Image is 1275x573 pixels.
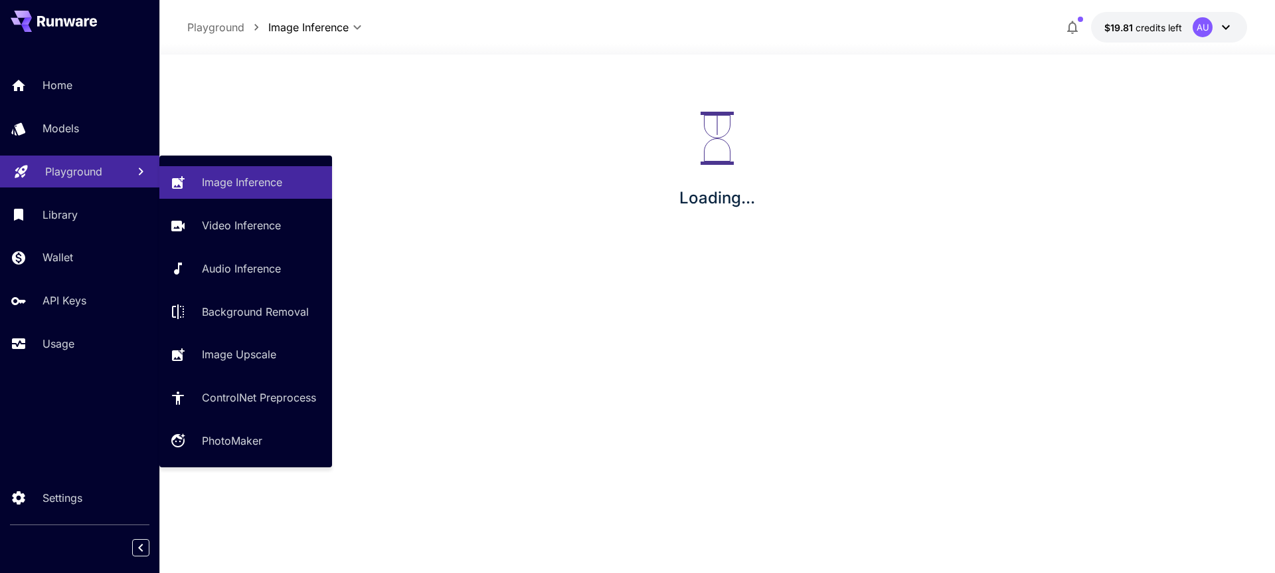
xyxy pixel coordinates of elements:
[159,166,332,199] a: Image Inference
[42,249,73,265] p: Wallet
[42,490,82,506] p: Settings
[159,425,332,457] a: PhotoMaker
[202,261,281,277] p: Audio Inference
[42,207,78,223] p: Library
[45,164,102,179] p: Playground
[202,433,262,449] p: PhotoMaker
[1104,22,1136,33] span: $19.81
[202,174,282,190] p: Image Inference
[42,77,72,93] p: Home
[42,336,74,352] p: Usage
[142,536,159,560] div: Collapse sidebar
[1193,17,1213,37] div: AU
[159,338,332,371] a: Image Upscale
[202,390,316,405] p: ControlNet Preprocess
[202,217,281,233] p: Video Inference
[1104,21,1182,35] div: $19.80652
[132,539,149,556] button: Collapse sidebar
[42,120,79,136] p: Models
[42,292,86,308] p: API Keys
[187,19,244,35] p: Playground
[159,209,332,242] a: Video Inference
[159,382,332,414] a: ControlNet Preprocess
[679,186,755,210] p: Loading...
[202,304,309,320] p: Background Removal
[1136,22,1182,33] span: credits left
[187,19,268,35] nav: breadcrumb
[202,346,276,362] p: Image Upscale
[1091,12,1247,43] button: $19.80652
[159,295,332,328] a: Background Removal
[268,19,349,35] span: Image Inference
[159,253,332,285] a: Audio Inference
